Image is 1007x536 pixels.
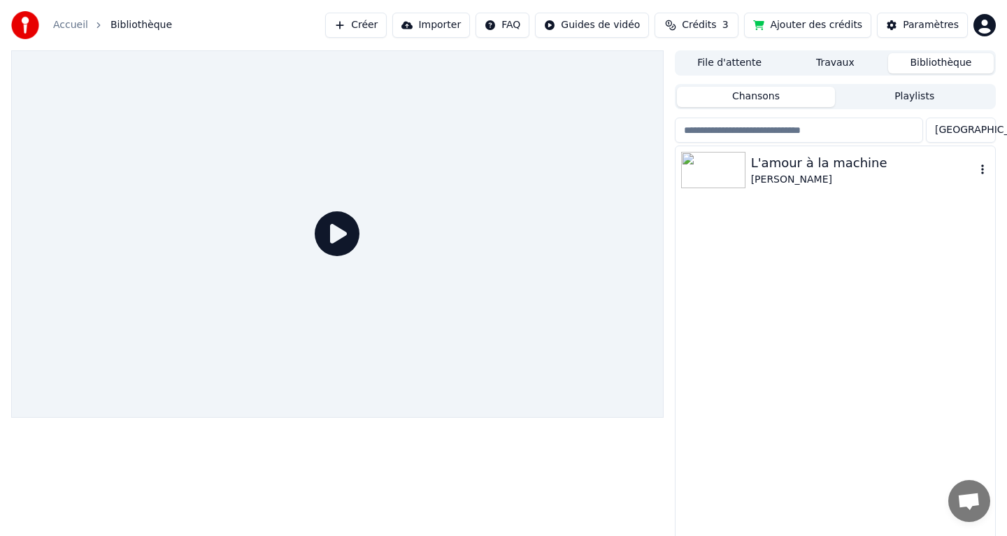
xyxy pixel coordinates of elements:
button: Importer [392,13,470,38]
button: FAQ [476,13,529,38]
button: Playlists [835,87,994,107]
nav: breadcrumb [53,18,172,32]
button: Créer [325,13,387,38]
button: Bibliothèque [888,53,994,73]
a: Ouvrir le chat [948,480,990,522]
button: Crédits3 [655,13,738,38]
div: L'amour à la machine [751,153,976,173]
div: [PERSON_NAME] [751,173,976,187]
button: Ajouter des crédits [744,13,871,38]
button: Guides de vidéo [535,13,649,38]
a: Accueil [53,18,88,32]
button: Travaux [783,53,888,73]
div: Paramètres [903,18,959,32]
span: 3 [722,18,729,32]
button: Paramètres [877,13,968,38]
span: Crédits [682,18,716,32]
span: Bibliothèque [110,18,172,32]
img: youka [11,11,39,39]
button: Chansons [677,87,836,107]
button: File d'attente [677,53,783,73]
